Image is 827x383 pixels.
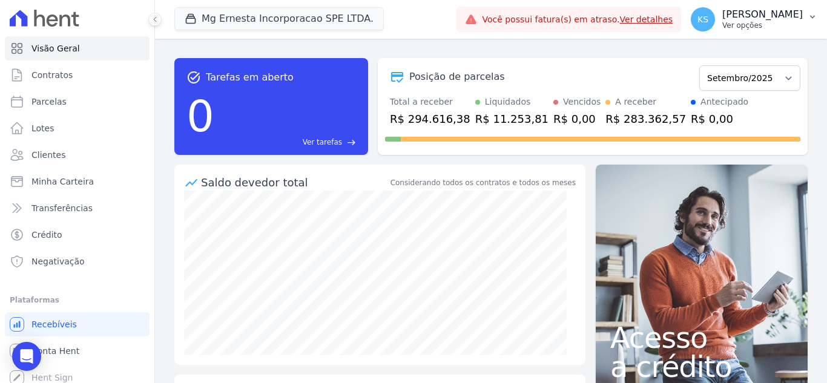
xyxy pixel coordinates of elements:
[615,96,656,108] div: A receber
[700,96,748,108] div: Antecipado
[174,7,384,30] button: Mg Ernesta Incorporacao SPE LTDA.
[5,169,150,194] a: Minha Carteira
[5,116,150,140] a: Lotes
[31,255,85,267] span: Negativação
[610,352,793,381] span: a crédito
[390,111,470,127] div: R$ 294.616,38
[681,2,827,36] button: KS [PERSON_NAME] Ver opções
[186,85,214,148] div: 0
[347,138,356,147] span: east
[219,137,356,148] a: Ver tarefas east
[31,175,94,188] span: Minha Carteira
[722,21,803,30] p: Ver opções
[31,202,93,214] span: Transferências
[5,339,150,363] a: Conta Hent
[5,223,150,247] a: Crédito
[563,96,601,108] div: Vencidos
[697,15,708,24] span: KS
[5,143,150,167] a: Clientes
[5,36,150,61] a: Visão Geral
[722,8,803,21] p: [PERSON_NAME]
[31,69,73,81] span: Contratos
[31,149,65,161] span: Clientes
[475,111,549,127] div: R$ 11.253,81
[206,70,294,85] span: Tarefas em aberto
[5,90,150,114] a: Parcelas
[5,312,150,336] a: Recebíveis
[303,137,342,148] span: Ver tarefas
[5,63,150,87] a: Contratos
[186,70,201,85] span: task_alt
[12,342,41,371] div: Open Intercom Messenger
[31,96,67,108] span: Parcelas
[390,177,576,188] div: Considerando todos os contratos e todos os meses
[5,249,150,273] a: Negativação
[31,42,80,54] span: Visão Geral
[691,111,748,127] div: R$ 0,00
[553,111,601,127] div: R$ 0,00
[482,13,673,26] span: Você possui fatura(s) em atraso.
[620,15,673,24] a: Ver detalhes
[390,96,470,108] div: Total a receber
[10,293,145,307] div: Plataformas
[409,70,505,84] div: Posição de parcelas
[485,96,531,108] div: Liquidados
[201,174,388,191] div: Saldo devedor total
[605,111,686,127] div: R$ 283.362,57
[31,345,79,357] span: Conta Hent
[31,318,77,330] span: Recebíveis
[5,196,150,220] a: Transferências
[610,323,793,352] span: Acesso
[31,122,54,134] span: Lotes
[31,229,62,241] span: Crédito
